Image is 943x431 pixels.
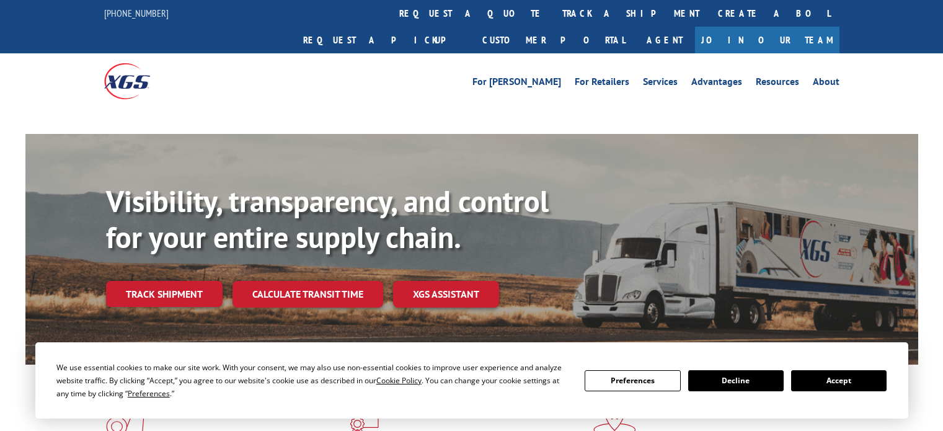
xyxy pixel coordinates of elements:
[376,375,422,386] span: Cookie Policy
[634,27,695,53] a: Agent
[643,77,678,91] a: Services
[232,281,383,308] a: Calculate transit time
[473,27,634,53] a: Customer Portal
[294,27,473,53] a: Request a pickup
[688,370,784,391] button: Decline
[813,77,839,91] a: About
[575,77,629,91] a: For Retailers
[106,281,223,307] a: Track shipment
[128,388,170,399] span: Preferences
[585,370,680,391] button: Preferences
[35,342,908,419] div: Cookie Consent Prompt
[472,77,561,91] a: For [PERSON_NAME]
[56,361,570,400] div: We use essential cookies to make our site work. With your consent, we may also use non-essential ...
[104,7,169,19] a: [PHONE_NUMBER]
[106,182,549,256] b: Visibility, transparency, and control for your entire supply chain.
[695,27,839,53] a: Join Our Team
[393,281,499,308] a: XGS ASSISTANT
[791,370,887,391] button: Accept
[691,77,742,91] a: Advantages
[756,77,799,91] a: Resources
